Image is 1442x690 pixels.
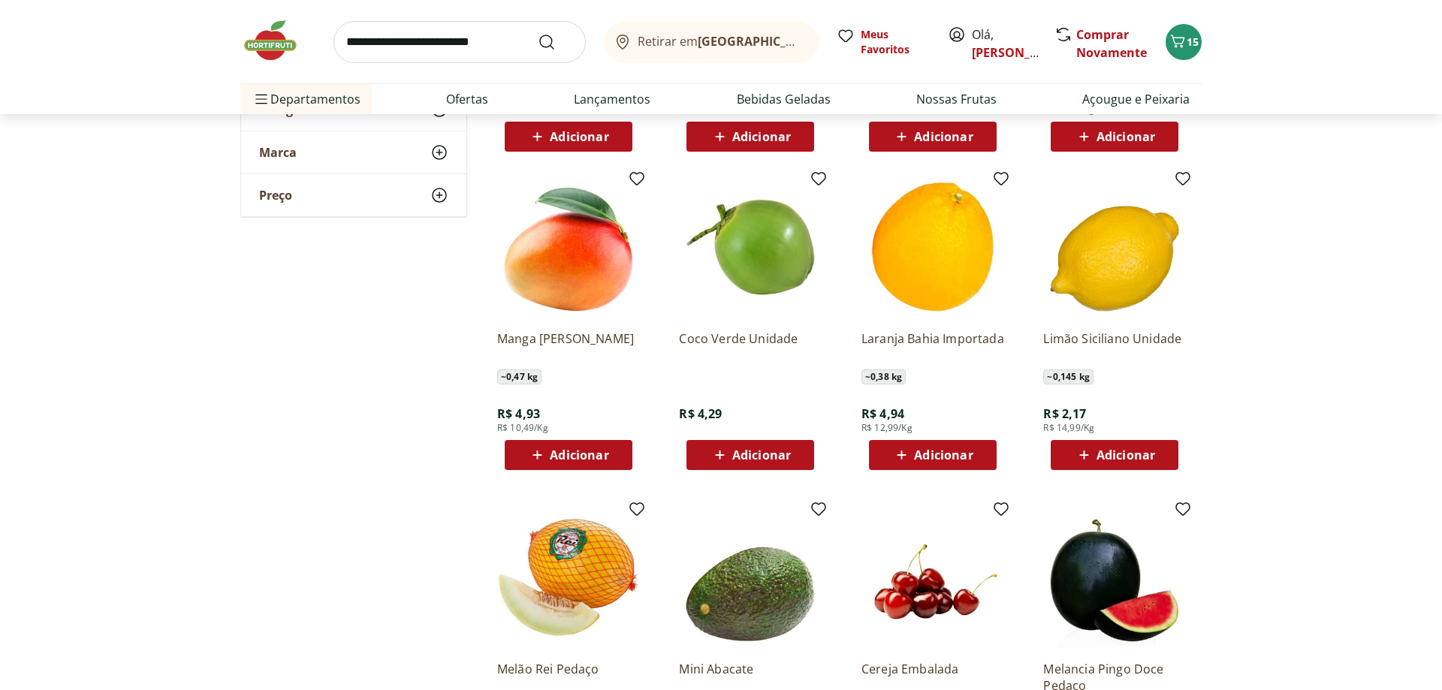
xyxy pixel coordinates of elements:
button: Retirar em[GEOGRAPHIC_DATA]/[GEOGRAPHIC_DATA] [604,21,819,63]
span: R$ 10,49/Kg [497,422,548,434]
span: R$ 2,17 [1043,405,1086,422]
span: Adicionar [914,131,973,143]
img: Hortifruti [240,18,315,63]
span: ~ 0,145 kg [1043,369,1093,384]
a: Manga [PERSON_NAME] [497,330,640,363]
span: Marca [259,145,297,160]
span: R$ 4,94 [861,405,904,422]
span: Olá, [972,26,1039,62]
a: Limão Siciliano Unidade [1043,330,1186,363]
button: Submit Search [538,33,574,51]
a: Lançamentos [574,90,650,108]
span: Preço [259,188,292,203]
button: Adicionar [505,440,632,470]
img: Laranja Bahia Importada [861,176,1004,318]
a: Ofertas [446,90,488,108]
img: Melancia Pingo Doce Pedaço [1043,506,1186,649]
a: Coco Verde Unidade [679,330,822,363]
a: Laranja Bahia Importada [861,330,1004,363]
span: ~ 0,38 kg [861,369,906,384]
button: Adicionar [1051,122,1178,152]
button: Adicionar [686,122,814,152]
a: Açougue e Peixaria [1082,90,1190,108]
span: Adicionar [550,449,608,461]
span: Adicionar [1097,131,1155,143]
button: Adicionar [869,122,997,152]
button: Adicionar [505,122,632,152]
button: Adicionar [1051,440,1178,470]
a: Meus Favoritos [837,27,930,57]
span: Adicionar [914,449,973,461]
span: R$ 12,99/Kg [861,422,913,434]
span: Adicionar [732,449,791,461]
button: Adicionar [869,440,997,470]
span: Retirar em [638,35,804,48]
span: Adicionar [1097,449,1155,461]
span: R$ 4,29 [679,405,722,422]
span: Adicionar [550,131,608,143]
img: Mini Abacate [679,506,822,649]
span: 15 [1187,35,1199,49]
a: Nossas Frutas [916,90,997,108]
img: Limão Siciliano Unidade [1043,176,1186,318]
img: Melão Rei Pedaço [497,506,640,649]
button: Carrinho [1166,24,1202,60]
button: Marca [241,131,466,173]
button: Preço [241,174,466,216]
button: Adicionar [686,440,814,470]
button: Menu [252,81,270,117]
span: Meus Favoritos [861,27,930,57]
a: Bebidas Geladas [737,90,831,108]
span: R$ 14,99/Kg [1043,422,1094,434]
span: Adicionar [732,131,791,143]
a: [PERSON_NAME] [972,44,1069,61]
span: ~ 0,47 kg [497,369,542,384]
b: [GEOGRAPHIC_DATA]/[GEOGRAPHIC_DATA] [698,33,951,50]
img: Manga Tommy Unidade [497,176,640,318]
span: Departamentos [252,81,360,117]
input: search [333,21,586,63]
img: Cereja Embalada [861,506,1004,649]
a: Comprar Novamente [1076,26,1147,61]
img: Coco Verde Unidade [679,176,822,318]
span: R$ 4,93 [497,405,540,422]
